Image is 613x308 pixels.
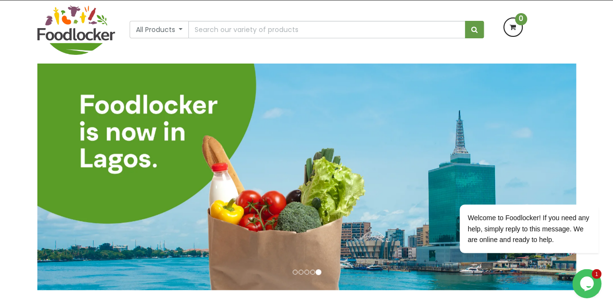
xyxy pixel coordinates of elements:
button: All Products [130,21,189,38]
iframe: chat widget [572,269,603,298]
input: Search our variety of products [188,21,465,38]
iframe: chat widget [429,150,603,264]
img: Foodlocker in Lagos [37,64,576,290]
img: FoodLocker [37,5,115,55]
span: 0 [515,13,527,25]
